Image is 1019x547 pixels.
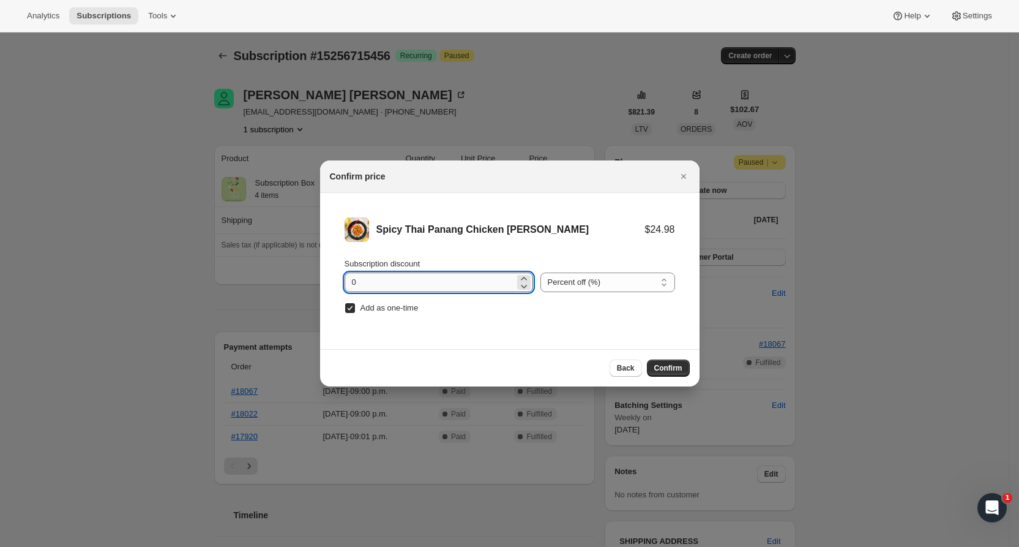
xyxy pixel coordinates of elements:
h2: Confirm price [330,170,386,183]
span: Subscriptions [77,11,131,21]
span: Help [904,11,920,21]
button: Help [884,7,940,25]
span: Tools [148,11,167,21]
iframe: Intercom live chat [977,493,1007,522]
img: Spicy Thai Panang Chicken Curry [345,217,369,242]
div: $24.98 [645,224,675,236]
span: Add as one-time [360,303,419,312]
button: Confirm [647,360,690,377]
button: Tools [141,7,187,25]
div: Spicy Thai Panang Chicken [PERSON_NAME] [376,224,645,236]
button: Subscriptions [69,7,138,25]
span: Confirm [654,363,682,373]
button: Close [675,168,692,185]
button: Analytics [20,7,67,25]
span: Back [617,363,635,373]
span: Subscription discount [345,259,420,268]
span: 1 [1002,493,1012,503]
button: Settings [943,7,999,25]
span: Analytics [27,11,59,21]
button: Back [610,360,642,377]
span: Settings [963,11,992,21]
